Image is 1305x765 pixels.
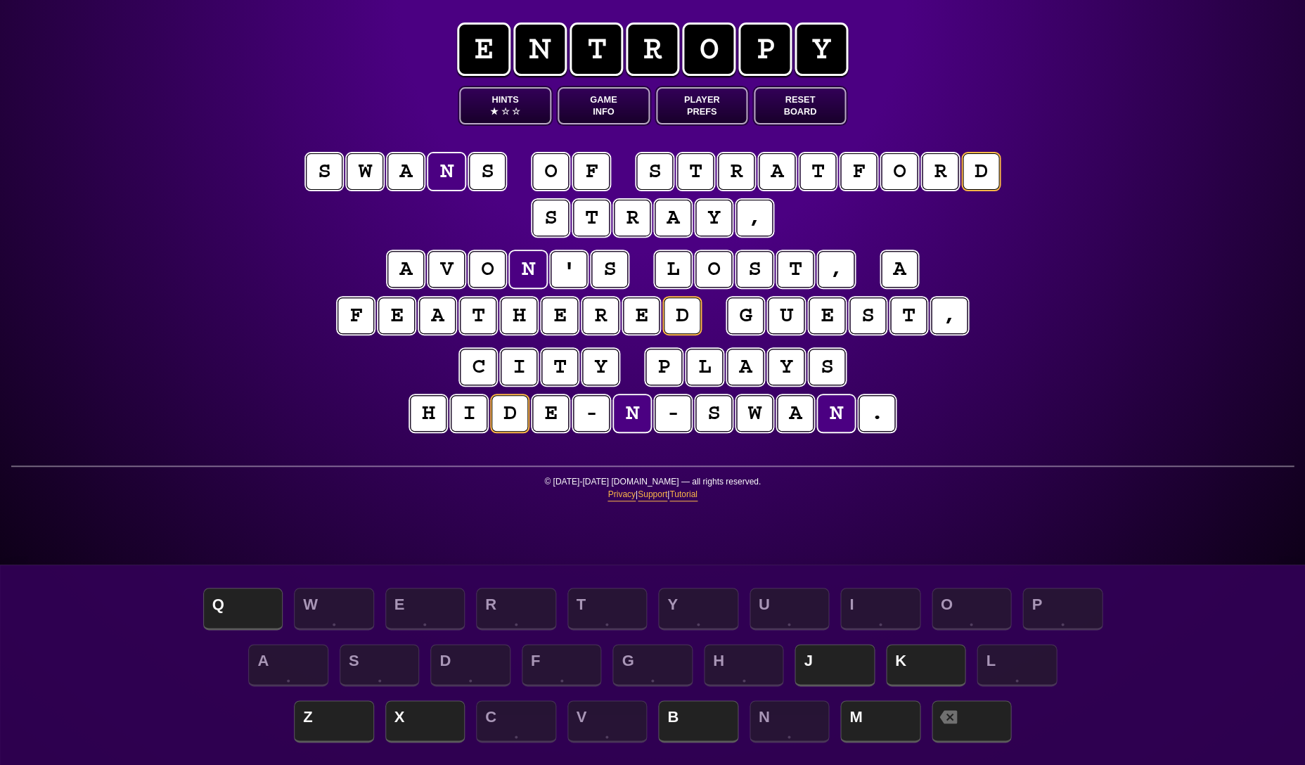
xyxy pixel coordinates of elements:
[718,153,754,190] puzzle-tile: r
[532,395,569,432] puzzle-tile: e
[614,395,650,432] puzzle-tile: n
[582,297,619,334] puzzle-tile: r
[573,153,610,190] puzzle-tile: f
[476,700,556,742] span: C
[809,349,845,385] puzzle-tile: s
[849,297,886,334] puzzle-tile: s
[686,349,723,385] puzzle-tile: l
[658,700,738,742] span: B
[736,200,773,236] puzzle-tile: ,
[513,22,567,76] span: n
[532,153,569,190] puzzle-tile: o
[881,153,918,190] puzzle-tile: o
[636,153,673,190] puzzle-tile: s
[695,251,732,288] puzzle-tile: o
[294,588,374,630] span: W
[510,251,546,288] puzzle-tile: n
[532,200,569,236] puzzle-tile: s
[818,251,854,288] puzzle-tile: ,
[387,251,424,288] puzzle-tile: a
[11,475,1294,510] p: © [DATE]-[DATE] [DOMAIN_NAME] — all rights reserved. | |
[922,153,958,190] puzzle-tile: r
[840,153,877,190] puzzle-tile: f
[799,153,836,190] puzzle-tile: t
[469,153,506,190] puzzle-tile: s
[932,588,1012,630] span: O
[501,105,509,117] span: ☆
[501,297,537,334] puzzle-tile: h
[419,297,456,334] puzzle-tile: a
[387,153,424,190] puzzle-tile: a
[977,644,1057,686] span: L
[931,297,967,334] puzzle-tile: ,
[337,297,374,334] puzzle-tile: f
[430,644,510,686] span: D
[695,395,732,432] puzzle-tile: s
[541,297,578,334] puzzle-tile: e
[512,105,520,117] span: ☆
[541,349,578,385] puzzle-tile: t
[727,349,764,385] puzzle-tile: a
[626,22,679,76] span: r
[738,22,792,76] span: p
[573,200,610,236] puzzle-tile: t
[347,153,383,190] puzzle-tile: w
[558,87,650,124] button: GameInfo
[459,87,551,124] button: Hints★ ☆ ☆
[567,588,648,630] span: T
[378,297,415,334] puzzle-tile: e
[759,153,795,190] puzzle-tile: a
[727,297,764,334] puzzle-tile: g
[551,251,587,288] puzzle-tile: '
[490,105,499,117] span: ★
[890,297,927,334] puzzle-tile: t
[795,644,875,686] span: J
[840,700,920,742] span: M
[750,588,830,630] span: U
[451,395,487,432] puzzle-tile: i
[248,644,328,686] span: A
[294,700,374,742] span: Z
[457,22,510,76] span: e
[469,251,506,288] puzzle-tile: o
[612,644,693,686] span: G
[385,700,465,742] span: X
[655,200,691,236] puzzle-tile: a
[777,251,814,288] puzzle-tile: t
[704,644,784,686] span: H
[677,153,714,190] puzzle-tile: t
[682,22,735,76] span: o
[840,588,920,630] span: I
[645,349,682,385] puzzle-tile: p
[886,644,966,686] span: K
[567,700,648,742] span: V
[340,644,420,686] span: S
[768,297,804,334] puzzle-tile: u
[809,297,845,334] puzzle-tile: e
[656,87,748,124] button: PlayerPrefs
[795,22,848,76] span: y
[881,251,918,288] puzzle-tile: a
[1022,588,1102,630] span: P
[614,200,650,236] puzzle-tile: r
[573,395,610,432] puzzle-tile: -
[859,395,895,432] puzzle-tile: .
[501,349,537,385] puzzle-tile: i
[460,297,496,334] puzzle-tile: t
[306,153,342,190] puzzle-tile: s
[428,153,465,190] puzzle-tile: n
[410,395,446,432] puzzle-tile: h
[655,395,691,432] puzzle-tile: -
[768,349,804,385] puzzle-tile: y
[476,588,556,630] span: R
[428,251,465,288] puzzle-tile: v
[655,251,691,288] puzzle-tile: l
[777,395,814,432] puzzle-tile: a
[750,700,830,742] span: N
[695,200,732,236] puzzle-tile: y
[623,297,660,334] puzzle-tile: e
[591,251,628,288] puzzle-tile: s
[570,22,623,76] span: t
[818,395,854,432] puzzle-tile: n
[638,488,667,501] a: Support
